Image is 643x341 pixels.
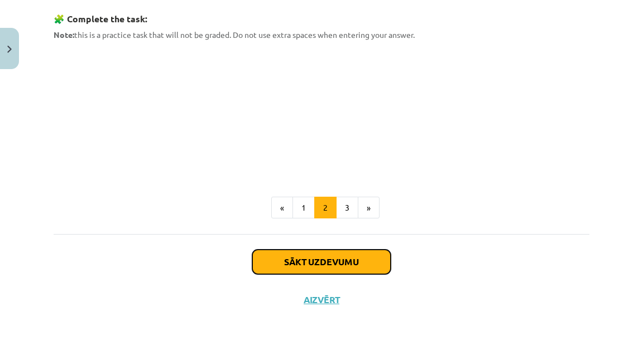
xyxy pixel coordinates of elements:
nav: Page navigation example [54,197,589,219]
button: 2 [314,197,337,219]
button: » [358,197,380,219]
button: Aizvērt [300,294,343,305]
button: Sākt uzdevumu [252,250,391,274]
button: 3 [336,197,358,219]
iframe: Past Tenses [54,47,589,169]
button: 1 [292,197,315,219]
strong: Note: [54,30,74,40]
img: icon-close-lesson-0947bae3869378f0d4975bcd49f059093ad1ed9edebbc8119c70593378902aed.svg [7,46,12,53]
span: this is a practice task that will not be graded. Do not use extra spaces when entering your answer. [54,30,415,40]
strong: 🧩 Complete the task: [54,13,147,25]
button: « [271,197,293,219]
